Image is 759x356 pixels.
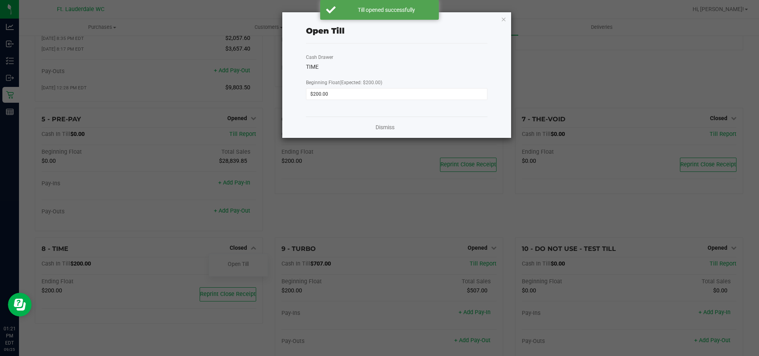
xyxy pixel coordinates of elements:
[306,80,382,85] span: Beginning Float
[306,25,345,37] div: Open Till
[376,123,395,132] a: Dismiss
[306,54,333,61] label: Cash Drawer
[8,293,32,316] iframe: Resource center
[340,6,433,14] div: Till opened successfully
[340,80,382,85] span: (Expected: $200.00)
[306,63,487,71] div: TIME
